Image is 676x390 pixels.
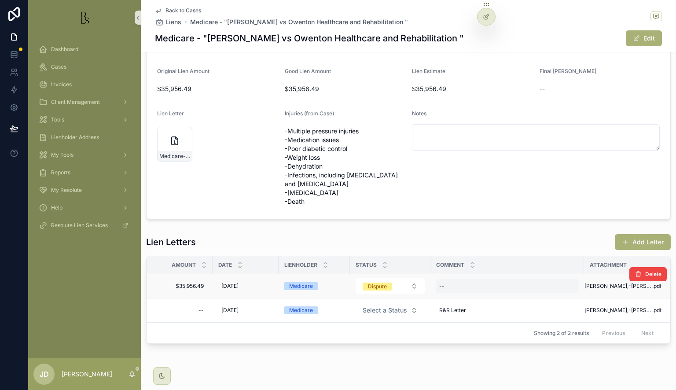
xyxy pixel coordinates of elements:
span: Lien Letter [157,110,184,117]
a: My Tools [33,147,136,163]
span: -Multiple pressure injuries -Medication issues -Poor diabetic control -Weight loss -Dehydration -... [285,127,405,206]
span: [DATE] [221,283,239,290]
a: Dashboard [33,41,136,57]
button: Edit [626,30,662,46]
a: -- [436,279,579,293]
p: [PERSON_NAME] [62,370,112,379]
span: Liens [165,18,181,26]
a: [PERSON_NAME],-[PERSON_NAME]---from-Medicare-R&R-letter-08-25-25.pdf [584,307,661,314]
a: [PERSON_NAME],-[PERSON_NAME]---from-Medicare-lien-CPL-09-02-25.pdf [584,283,661,290]
a: R&R Letter [436,303,579,317]
span: [PERSON_NAME],-[PERSON_NAME]---from-Medicare-lien-CPL-09-02-25 [584,283,652,290]
span: Date [218,261,232,269]
span: Medicare-initial-lien-request-08-19-2025 [159,153,190,160]
span: Resolute Lien Services [51,222,108,229]
div: Dispute [368,283,387,291]
a: Medicare [284,306,345,314]
span: Lien Estimate [412,68,445,74]
span: Status [356,261,377,269]
div: scrollable content [28,35,141,245]
a: $35,956.49 [157,279,207,293]
span: .pdf [652,307,661,314]
span: [DATE] [221,307,239,314]
span: Invoices [51,81,72,88]
a: My Resolute [33,182,136,198]
span: Original Lien Amount [157,68,209,74]
span: Back to Cases [165,7,201,14]
span: Help [51,204,62,211]
span: JD [40,369,49,379]
span: Notes [412,110,426,117]
span: Amount [172,261,196,269]
a: Back to Cases [155,7,201,14]
span: Lienholder Address [51,134,99,141]
h1: Lien Letters [146,236,196,248]
span: Showing 2 of 2 results [534,330,589,337]
span: $35,956.49 [412,85,533,93]
span: Cases [51,63,66,70]
span: [PERSON_NAME],-[PERSON_NAME]---from-Medicare-R&R-letter-08-25-25 [584,307,652,314]
button: Add Letter [615,234,671,250]
span: Delete [645,271,661,278]
a: Tools [33,112,136,128]
span: Select a Status [363,306,407,315]
a: Cases [33,59,136,75]
span: Client Management [51,99,100,106]
a: Select Button [355,302,425,319]
a: Lienholder Address [33,129,136,145]
a: Help [33,200,136,216]
a: Medicare - "[PERSON_NAME] vs Owenton Healthcare and Rehabilitation " [190,18,408,26]
button: Delete [629,267,667,281]
button: Select Button [356,278,425,294]
a: Client Management [33,94,136,110]
span: Tools [51,116,64,123]
span: My Tools [51,151,73,158]
a: [DATE] [218,303,273,317]
span: Attachment [590,261,627,269]
span: Dashboard [51,46,78,53]
img: App logo [77,11,92,25]
h1: Medicare - "[PERSON_NAME] vs Owenton Healthcare and Rehabilitation " [155,32,464,44]
span: $35,956.49 [157,85,278,93]
a: Medicare [284,282,345,290]
button: Select Button [356,302,425,318]
span: My Resolute [51,187,82,194]
span: $35,956.49 [285,85,405,93]
span: R&R Letter [439,307,466,314]
a: Reports [33,165,136,180]
a: Select Button [355,278,425,294]
span: Injuries (from Case) [285,110,334,117]
div: Medicare [289,306,313,314]
span: Lienholder [284,261,317,269]
span: Final [PERSON_NAME] [540,68,596,74]
span: $35,956.49 [161,283,204,290]
div: Medicare [289,282,313,290]
a: Invoices [33,77,136,92]
span: Good Lien Amount [285,68,331,74]
a: [DATE] [218,279,273,293]
a: -- [157,303,207,317]
div: -- [198,307,204,314]
a: Resolute Lien Services [33,217,136,233]
span: Reports [51,169,70,176]
span: Comment [436,261,464,269]
a: Liens [155,18,181,26]
div: -- [439,283,445,290]
span: -- [540,85,545,93]
span: .pdf [652,283,661,290]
